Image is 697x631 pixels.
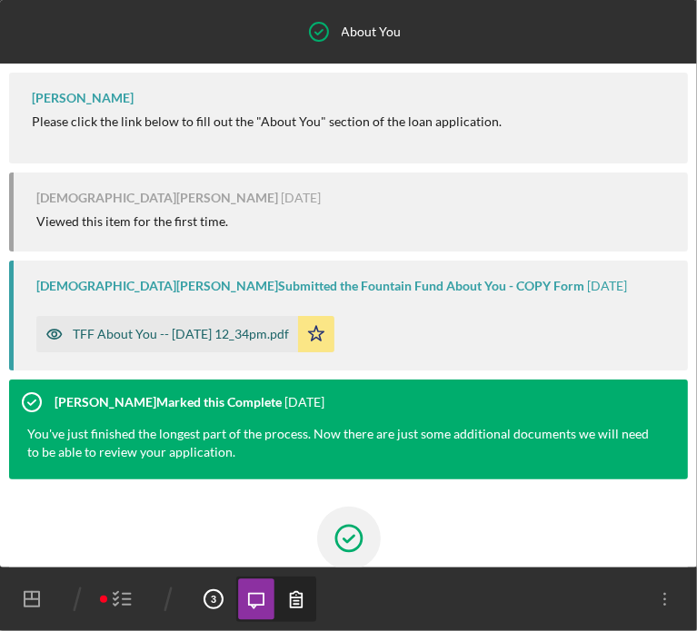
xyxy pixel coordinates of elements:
[36,214,228,229] div: Viewed this item for the first time.
[36,316,334,352] button: TFF About You -- [DATE] 12_34pm.pdf
[281,191,321,205] time: 2025-09-29 16:24
[27,425,652,461] div: You've just finished the longest part of the process. Now there are just some additional document...
[211,594,216,605] tspan: 3
[342,25,402,39] div: About You
[587,279,627,293] time: 2025-09-29 16:34
[284,395,324,409] time: 2025-09-30 15:25
[55,395,282,409] div: [PERSON_NAME] Marked this Complete
[32,91,134,105] div: [PERSON_NAME]
[36,279,584,293] div: [DEMOGRAPHIC_DATA][PERSON_NAME] Submitted the Fountain Fund About You - COPY Form
[73,327,289,341] div: TFF About You -- [DATE] 12_34pm.pdf
[32,114,502,129] div: Please click the link below to fill out the "About You" section of the loan application.
[36,191,278,205] div: [DEMOGRAPHIC_DATA][PERSON_NAME]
